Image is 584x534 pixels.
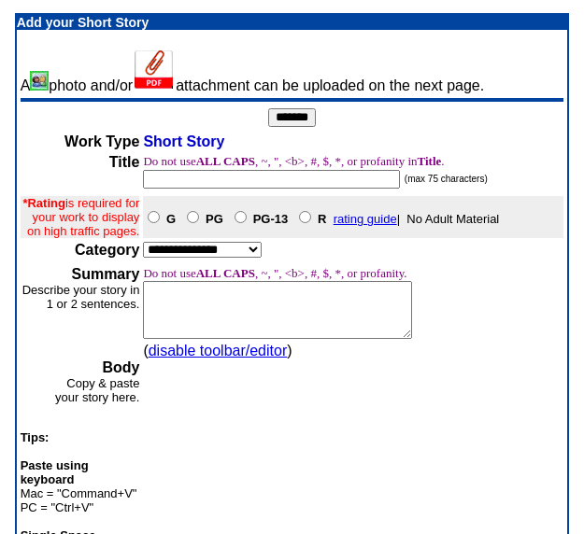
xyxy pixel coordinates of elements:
[22,283,140,311] font: Describe your story in 1 or 2 sentences.
[22,196,65,210] b: *Rating
[75,242,139,258] b: Category
[196,266,255,280] b: ALL CAPS
[334,212,397,226] a: rating guide
[206,212,223,226] b: PG
[21,430,50,444] b: Tips:
[21,458,89,486] b: Paste using keyboard
[196,154,255,168] b: ALL CAPS
[30,71,49,91] img: Add/Remove Photo
[143,154,444,168] font: Do not use , ~, ", <b>, #, $, *, or profanity in .
[143,343,563,359] div: ( )
[71,266,139,282] b: Summary
[166,212,176,226] b: G
[253,212,289,226] b: PG-13
[143,212,499,226] font: | No Adult Material
[17,15,568,30] p: Add your Short Story
[149,343,288,358] a: disable toolbar/editor
[21,50,564,94] td: A photo and/or attachment can be uploaded on the next page.
[109,154,140,170] b: Title
[143,133,224,149] span: Short Story
[22,196,139,238] font: is required for your work to display on high traffic pages.
[405,174,488,184] font: (max 75 characters)
[64,133,139,149] b: Work Type
[102,359,139,375] b: Body
[418,154,442,168] b: Title
[318,212,326,226] b: R
[133,50,176,91] img: Add Attachment
[143,266,406,280] font: Do not use , ~, ", <b>, #, $, *, or profanity.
